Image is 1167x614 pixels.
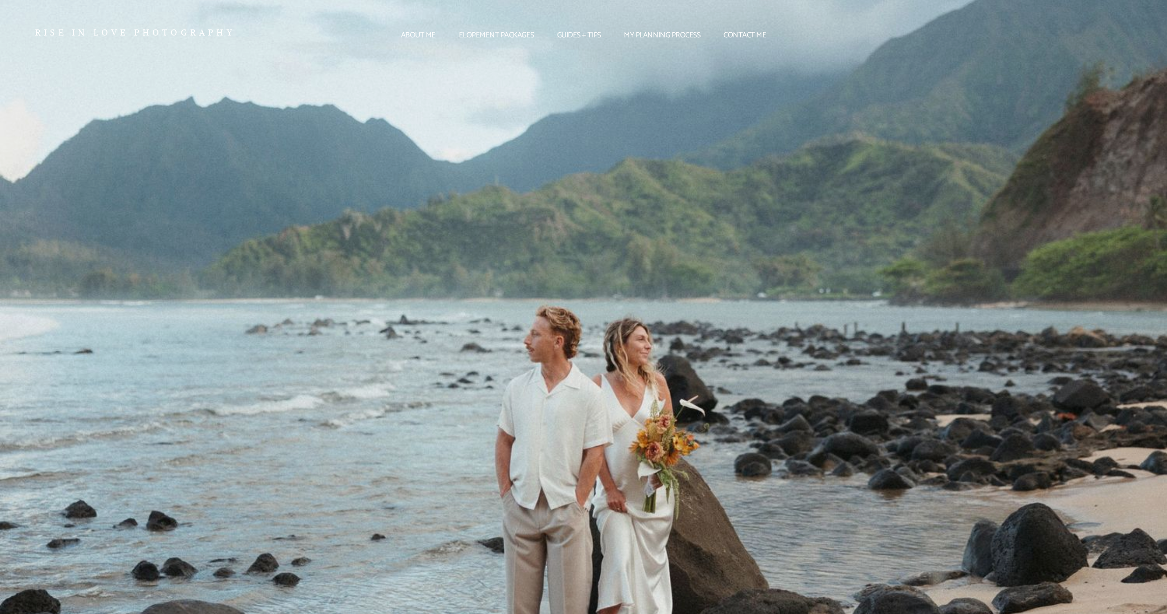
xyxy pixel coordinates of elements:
[450,33,543,38] a: Elopement packages
[35,28,378,37] a: Rise in Love Photography
[548,33,610,38] a: Guides + tips
[392,33,445,38] a: About me
[714,33,775,38] a: Contact me
[35,28,236,37] span: Rise in Love Photography
[615,33,710,38] a: My Planning Process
